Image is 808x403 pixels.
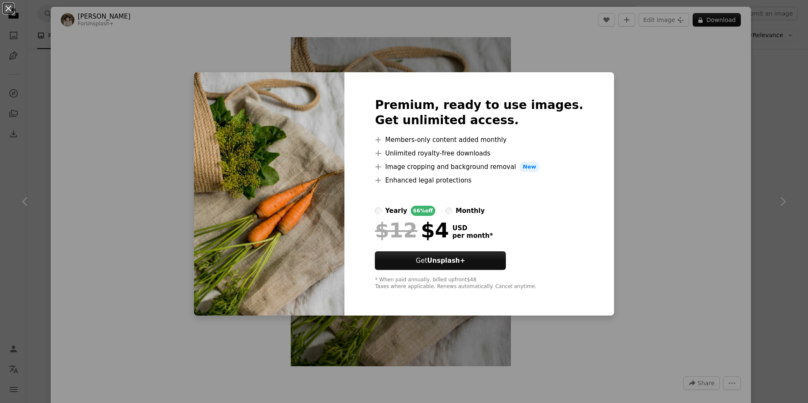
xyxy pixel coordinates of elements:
[375,207,382,214] input: yearly66%off
[427,257,465,264] strong: Unsplash+
[519,162,540,172] span: New
[194,72,344,316] img: premium_photo-1664551735276-cdcc3ad7b596
[375,219,417,241] span: $12
[456,206,485,216] div: monthly
[452,224,493,232] span: USD
[452,232,493,240] span: per month *
[375,251,506,270] button: GetUnsplash+
[445,207,452,214] input: monthly
[385,206,407,216] div: yearly
[375,219,449,241] div: $4
[375,277,583,290] div: * When paid annually, billed upfront $48 Taxes where applicable. Renews automatically. Cancel any...
[375,162,583,172] li: Image cropping and background removal
[375,98,583,128] h2: Premium, ready to use images. Get unlimited access.
[375,175,583,185] li: Enhanced legal protections
[411,206,436,216] div: 66% off
[375,148,583,158] li: Unlimited royalty-free downloads
[375,135,583,145] li: Members-only content added monthly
